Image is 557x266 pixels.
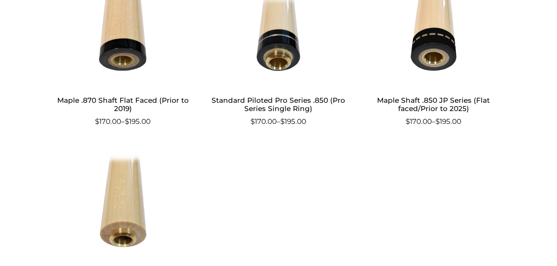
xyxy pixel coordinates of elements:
bdi: 195.00 [125,117,151,126]
h2: Maple .870 Shaft Flat Faced (Prior to 2019) [54,92,192,116]
span: $ [251,117,255,126]
span: – [209,116,347,127]
bdi: 195.00 [435,117,461,126]
h2: Maple Shaft .850 JP Series (Flat faced/Prior to 2025) [365,92,503,116]
span: – [365,116,503,127]
img: Pro H Maple .850 Shaft Piloted (2019 to Present) [54,150,192,262]
bdi: 170.00 [251,117,277,126]
span: $ [125,117,129,126]
span: – [54,116,192,127]
span: $ [406,117,410,126]
span: $ [280,117,285,126]
h2: Standard Piloted Pro Series .850 (Pro Series Single Ring) [209,92,347,116]
span: $ [95,117,99,126]
bdi: 195.00 [280,117,306,126]
bdi: 170.00 [95,117,121,126]
span: $ [435,117,440,126]
bdi: 170.00 [406,117,432,126]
